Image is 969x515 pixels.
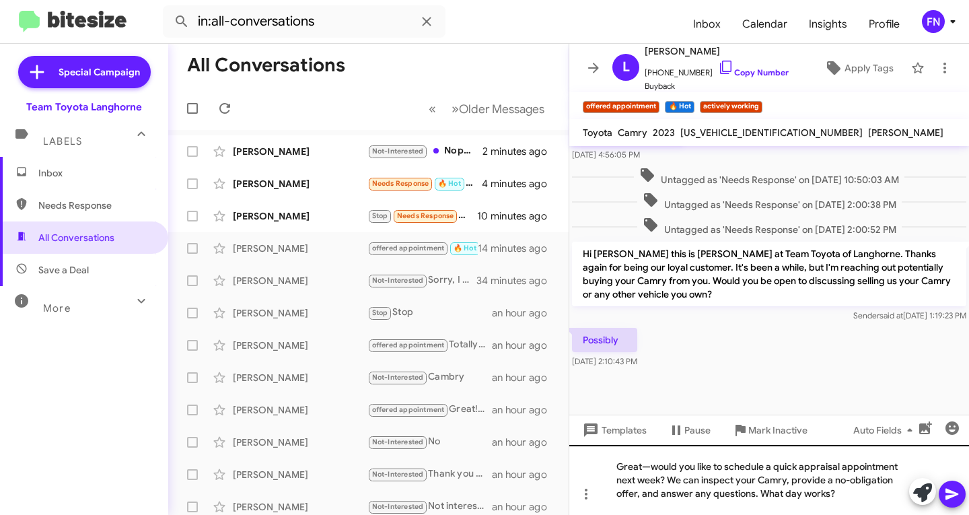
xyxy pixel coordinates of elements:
[367,240,478,256] div: Possibly
[233,209,367,223] div: [PERSON_NAME]
[700,101,762,113] small: actively working
[477,209,558,223] div: 10 minutes ago
[367,499,492,514] div: Not interested
[367,143,482,159] div: Nope. Sorry
[372,147,424,156] span: Not-Interested
[477,274,558,287] div: 34 minutes ago
[880,310,903,320] span: said at
[38,199,153,212] span: Needs Response
[372,502,424,511] span: Not-Interested
[421,95,444,123] button: Previous
[853,310,966,320] span: Sender [DATE] 1:19:23 PM
[187,55,345,76] h1: All Conversations
[634,167,904,186] span: Untagged as 'Needs Response' on [DATE] 10:50:03 AM
[482,145,558,158] div: 2 minutes ago
[645,79,789,93] span: Buyback
[645,43,789,59] span: [PERSON_NAME]
[233,403,367,417] div: [PERSON_NAME]
[367,467,492,482] div: Thank you for reaching out. I am not interested right now.
[454,244,476,252] span: 🔥 Hot
[372,438,424,446] span: Not-Interested
[572,242,966,306] p: Hi [PERSON_NAME] this is [PERSON_NAME] at Team Toyota of Langhorne. Thanks again for being our lo...
[443,95,552,123] button: Next
[372,211,388,220] span: Stop
[798,5,858,44] a: Insights
[367,305,492,320] div: Stop
[569,445,969,515] div: Great—would you like to schedule a quick appraisal appointment next week? We can inspect your Cam...
[372,470,424,479] span: Not-Interested
[372,341,445,349] span: offered appointment
[653,127,675,139] span: 2023
[492,468,558,481] div: an hour ago
[492,436,558,449] div: an hour ago
[680,127,863,139] span: [US_VEHICLE_IDENTIFICATION_NUMBER]
[922,10,945,33] div: FN
[580,418,647,442] span: Templates
[372,244,445,252] span: offered appointment
[233,339,367,352] div: [PERSON_NAME]
[421,95,552,123] nav: Page navigation example
[367,208,477,224] div: Did you receive my text?
[372,373,424,382] span: Not-Interested
[492,403,558,417] div: an hour ago
[372,308,388,317] span: Stop
[637,217,902,236] span: Untagged as 'Needs Response' on [DATE] 2:00:52 PM
[845,56,894,80] span: Apply Tags
[233,371,367,384] div: [PERSON_NAME]
[842,418,929,442] button: Auto Fields
[731,5,798,44] a: Calendar
[478,242,558,255] div: 14 minutes ago
[43,302,71,314] span: More
[18,56,151,88] a: Special Campaign
[233,468,367,481] div: [PERSON_NAME]
[367,176,482,191] div: Hi [PERSON_NAME].. how about 11:30 [DATE]... [PERSON_NAME] '22 RAV 4 Hybrid
[429,100,436,117] span: «
[684,418,711,442] span: Pause
[367,434,492,450] div: No
[367,337,492,353] div: Totally understand. Would a quick, no-obligation appraisal of your Tacoma help?
[622,57,630,78] span: L
[233,145,367,158] div: [PERSON_NAME]
[492,500,558,514] div: an hour ago
[682,5,731,44] a: Inbox
[583,101,659,113] small: offered appointment
[452,100,459,117] span: »
[572,356,637,366] span: [DATE] 2:10:43 PM
[645,59,789,79] span: [PHONE_NUMBER]
[38,263,89,277] span: Save a Deal
[482,177,558,191] div: 4 minutes ago
[858,5,910,44] span: Profile
[618,127,647,139] span: Camry
[572,328,637,352] p: Possibly
[572,149,640,160] span: [DATE] 4:56:05 PM
[233,306,367,320] div: [PERSON_NAME]
[492,339,558,352] div: an hour ago
[372,405,445,414] span: offered appointment
[397,211,454,220] span: Needs Response
[721,418,818,442] button: Mark Inactive
[868,127,943,139] span: [PERSON_NAME]
[59,65,140,79] span: Special Campaign
[233,242,367,255] div: [PERSON_NAME]
[367,273,477,288] div: Sorry, I no longer own the Mustang
[372,276,424,285] span: Not-Interested
[492,306,558,320] div: an hour ago
[637,192,902,211] span: Untagged as 'Needs Response' on [DATE] 2:00:38 PM
[38,231,114,244] span: All Conversations
[438,179,461,188] span: 🔥 Hot
[233,177,367,191] div: [PERSON_NAME]
[163,5,445,38] input: Search
[233,274,367,287] div: [PERSON_NAME]
[657,418,721,442] button: Pause
[233,436,367,449] div: [PERSON_NAME]
[583,127,612,139] span: Toyota
[367,370,492,385] div: Cambry
[367,402,492,417] div: Great! When would you like to bring your vehicle in for an appraisal? I have openings [DATE] 10am...
[26,100,142,114] div: Team Toyota Langhorne
[372,179,429,188] span: Needs Response
[233,500,367,514] div: [PERSON_NAME]
[38,166,153,180] span: Inbox
[910,10,954,33] button: FN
